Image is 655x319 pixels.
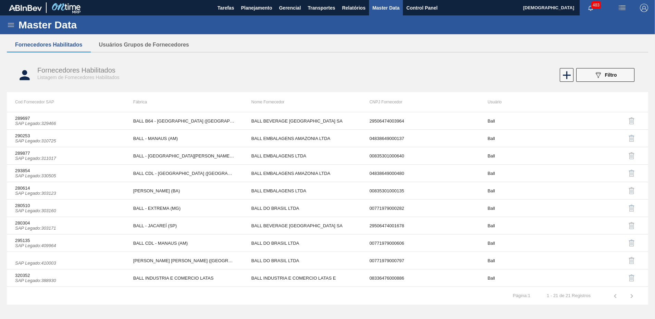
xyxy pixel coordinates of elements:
[606,235,640,251] div: Desabilitar Fornecedor
[279,4,301,12] span: Gerencial
[15,121,56,126] i: SAP Legado : 329466
[37,66,115,74] span: Fornecedores Habilitados
[539,288,599,298] td: 1 - 21 de 21 Registros
[15,278,56,283] i: SAP Legado : 388930
[628,221,636,230] img: delete-icon
[361,112,479,130] td: 29506474003964
[479,182,597,200] td: Ball
[125,269,243,287] td: BALL INDUSTRIA E COMERCIO LATAS
[7,234,125,252] td: 295135
[628,187,636,195] img: delete-icon
[243,200,361,217] td: BALL DO BRASIL LTDA
[243,269,361,287] td: BALL INDUSTRIA E COMERCIO LATAS E
[623,148,640,164] button: delete-icon
[125,130,243,147] td: BALL - MANAUS (AM)
[479,217,597,234] td: Ball
[15,173,56,178] i: SAP Legado : 330505
[243,147,361,165] td: BALL EMBALAGENS LTDA
[606,165,640,181] div: Desabilitar Fornecedor
[606,217,640,234] div: Desabilitar Fornecedor
[406,4,437,12] span: Control Panel
[505,288,539,298] td: Página : 1
[606,200,640,216] div: Desabilitar Fornecedor
[125,217,243,234] td: BALL - JACAREÍ (SP)
[361,182,479,200] td: 00835301000135
[623,182,640,199] button: delete-icon
[125,287,243,304] td: BALL - SANTA [PERSON_NAME] ([GEOGRAPHIC_DATA])
[606,270,640,286] div: Desabilitar Fornecedor
[308,4,335,12] span: Transportes
[243,130,361,147] td: BALL EMBALAGENS AMAZONIA LTDA
[372,4,399,12] span: Master Data
[628,169,636,177] img: delete-icon
[361,234,479,252] td: 00771979000606
[15,243,56,248] i: SAP Legado : 409964
[7,38,91,52] button: Fornecedores Habilitados
[559,68,573,82] div: Novo Fornecedor
[623,130,640,146] button: delete-icon
[7,92,125,112] th: Cod Fornecedor SAP
[15,191,56,196] i: SAP Legado : 303123
[243,217,361,234] td: BALL BEVERAGE [GEOGRAPHIC_DATA] SA
[479,269,597,287] td: Ball
[243,182,361,200] td: BALL EMBALAGENS LTDA
[7,112,125,130] td: 289697
[243,165,361,182] td: BALL EMBALAGENS AMAZONIA LTDA
[37,75,120,80] span: Listagem de Fornecedores Habilitados
[361,200,479,217] td: 00771979000282
[125,147,243,165] td: BALL - [GEOGRAPHIC_DATA][PERSON_NAME] ([GEOGRAPHIC_DATA])
[479,287,597,304] td: Ball
[7,200,125,217] td: 280510
[623,235,640,251] button: delete-icon
[125,92,243,112] th: Fábrica
[591,1,601,9] span: 483
[7,165,125,182] td: 293854
[125,252,243,269] td: [PERSON_NAME] [PERSON_NAME] ([GEOGRAPHIC_DATA])
[606,287,640,304] div: Desabilitar Fornecedor
[606,148,640,164] div: Desabilitar Fornecedor
[479,112,597,130] td: Ball
[342,4,365,12] span: Relatórios
[618,4,626,12] img: userActions
[7,147,125,165] td: 289877
[243,252,361,269] td: BALL DO BRASIL LTDA
[479,130,597,147] td: Ball
[623,113,640,129] button: delete-icon
[361,217,479,234] td: 29506474001678
[606,130,640,146] div: Desabilitar Fornecedor
[7,217,125,234] td: 280304
[580,3,602,13] button: Notificações
[243,112,361,130] td: BALL BEVERAGE [GEOGRAPHIC_DATA] SA
[218,4,234,12] span: Tarefas
[15,156,56,161] i: SAP Legado : 311017
[628,204,636,212] img: delete-icon
[125,182,243,200] td: [PERSON_NAME] (BA)
[361,165,479,182] td: 04838649000480
[479,92,597,112] th: Usuário
[628,152,636,160] img: delete-icon
[361,147,479,165] td: 00835301000640
[606,182,640,199] div: Desabilitar Fornecedor
[9,5,42,11] img: TNhmsLtSVTkK8tSr43FrP2fwEKptu5GPRR3wAAAABJRU5ErkJggg==
[361,130,479,147] td: 04838649000137
[15,138,56,143] i: SAP Legado : 310725
[628,117,636,125] img: delete-icon
[7,182,125,200] td: 280614
[623,270,640,286] button: delete-icon
[15,208,56,213] i: SAP Legado : 303160
[576,68,634,82] button: Filtro
[243,92,361,112] th: Nome Fornecedor
[243,287,361,304] td: BALL BEVERAGE [GEOGRAPHIC_DATA] SA
[606,113,640,129] div: Desabilitar Fornecedor
[628,256,636,265] img: delete-icon
[7,287,125,304] td: 280380
[243,234,361,252] td: BALL DO BRASIL LTDA
[606,252,640,269] div: Desabilitar Fornecedor
[125,234,243,252] td: BALL CDL - MANAUS (AM)
[628,239,636,247] img: delete-icon
[479,200,597,217] td: Ball
[623,200,640,216] button: delete-icon
[479,147,597,165] td: Ball
[7,269,125,287] td: 320352
[573,68,638,82] div: Filtrar Fornecedor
